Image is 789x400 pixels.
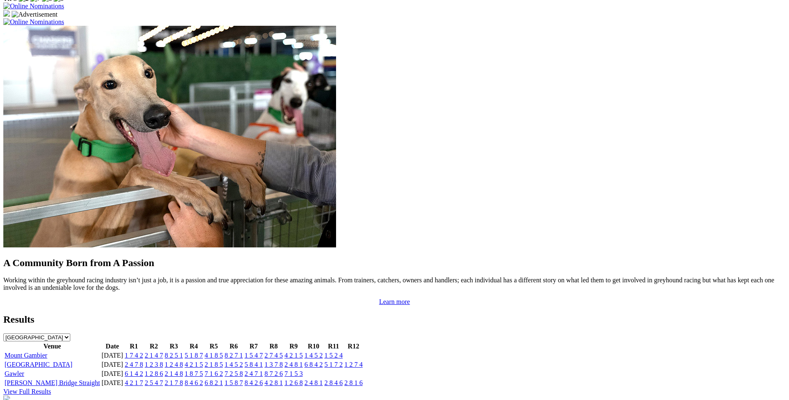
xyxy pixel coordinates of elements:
h2: A Community Born from A Passion [3,257,786,269]
a: 2 8 1 6 [344,379,363,386]
td: [DATE] [101,379,124,387]
th: R7 [244,342,263,351]
a: 4 2 1 7 [125,379,143,386]
a: 1 4 5 2 [225,361,243,368]
a: 2 4 7 8 [125,361,143,368]
a: 1 4 5 2 [304,352,323,359]
img: Advertisement [12,11,57,18]
a: 7 2 5 8 [225,370,243,377]
th: R4 [184,342,203,351]
a: Mount Gambier [5,352,47,359]
th: R11 [324,342,343,351]
a: 1 3 7 8 [265,361,283,368]
a: View Full Results [3,388,51,395]
a: 2 1 4 8 [165,370,183,377]
td: [DATE] [101,360,124,369]
a: Gawler [5,370,24,377]
a: 1 2 4 8 [165,361,183,368]
a: 2 1 4 7 [145,352,163,359]
a: 2 4 7 1 [245,370,263,377]
th: R1 [124,342,143,351]
img: Westy_Cropped.jpg [3,26,336,247]
a: 5 8 4 1 [245,361,263,368]
a: 6 8 2 1 [205,379,223,386]
img: 15187_Greyhounds_GreysPlayCentral_Resize_SA_WebsiteBanner_300x115_2025.jpg [3,10,10,17]
th: R9 [284,342,303,351]
a: 4 1 8 5 [205,352,223,359]
a: 1 5 4 7 [245,352,263,359]
a: 8 4 6 2 [185,379,203,386]
th: R5 [204,342,223,351]
th: Date [101,342,124,351]
th: R6 [224,342,243,351]
th: Venue [4,342,100,351]
a: 2 1 8 5 [205,361,223,368]
a: 7 1 5 3 [284,370,303,377]
a: 5 1 8 7 [185,352,203,359]
a: [PERSON_NAME] Bridge Straight [5,379,100,386]
a: 2 7 4 5 [265,352,283,359]
a: 1 2 3 8 [145,361,163,368]
a: 5 1 7 2 [324,361,343,368]
p: Working within the greyhound racing industry isn’t just a job, it is a passion and true appreciat... [3,277,786,291]
td: [DATE] [101,351,124,360]
th: R10 [304,342,323,351]
a: 2 5 4 7 [145,379,163,386]
a: 4 2 8 1 [265,379,283,386]
th: R3 [164,342,183,351]
th: R12 [344,342,363,351]
img: Online Nominations [3,2,64,10]
a: 6 1 4 2 [125,370,143,377]
a: 8 7 2 6 [265,370,283,377]
a: 7 1 6 2 [205,370,223,377]
a: 2 1 7 8 [165,379,183,386]
a: 8 2 7 1 [225,352,243,359]
a: 1 8 7 5 [185,370,203,377]
a: 1 7 4 2 [125,352,143,359]
a: 4 2 1 5 [284,352,303,359]
a: Learn more [379,298,410,305]
a: 1 2 7 4 [344,361,363,368]
a: 2 4 8 1 [304,379,323,386]
a: 6 8 4 2 [304,361,323,368]
th: R2 [144,342,163,351]
h2: Results [3,314,786,325]
a: 2 4 8 1 [284,361,303,368]
a: 1 2 6 8 [284,379,303,386]
a: 1 5 2 4 [324,352,343,359]
a: [GEOGRAPHIC_DATA] [5,361,72,368]
a: 8 2 5 1 [165,352,183,359]
a: 4 2 1 5 [185,361,203,368]
th: R8 [264,342,283,351]
a: 2 8 4 6 [324,379,343,386]
a: 8 4 2 6 [245,379,263,386]
img: Online Nominations [3,18,64,26]
a: 1 5 8 7 [225,379,243,386]
a: 1 2 8 6 [145,370,163,377]
td: [DATE] [101,370,124,378]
